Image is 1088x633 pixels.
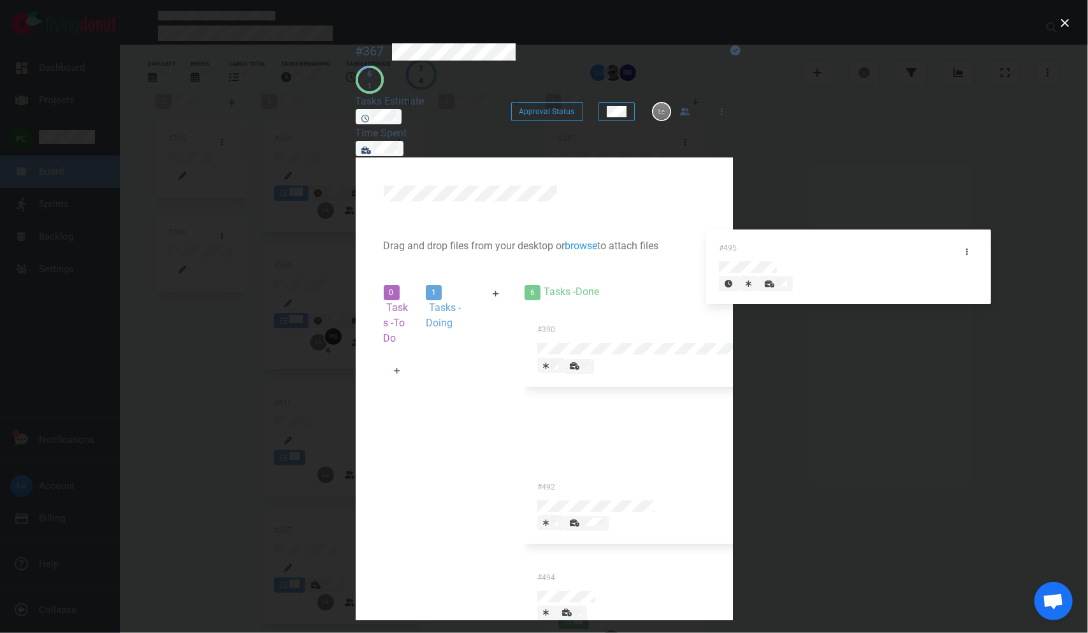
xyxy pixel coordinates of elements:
[384,240,565,252] span: Drag and drop files from your desktop or
[356,94,465,109] div: Tasks Estimate
[426,285,442,300] span: 1
[356,43,384,59] div: #367
[653,103,670,120] img: 26
[356,126,465,141] div: Time Spent
[384,285,400,300] span: 0
[537,483,555,491] span: #492
[525,285,540,300] span: 6
[537,325,555,334] span: #390
[1055,13,1075,33] button: close
[1034,582,1073,620] div: Open de chat
[426,302,461,329] span: Tasks - Doing
[384,302,409,344] span: Tasks - To Do
[367,80,372,92] div: 1
[511,102,583,121] button: Approval Status
[367,68,372,80] div: 6
[544,286,599,298] span: Tasks - Done
[598,240,659,252] span: to attach files
[537,573,555,582] span: #494
[565,240,598,252] a: browse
